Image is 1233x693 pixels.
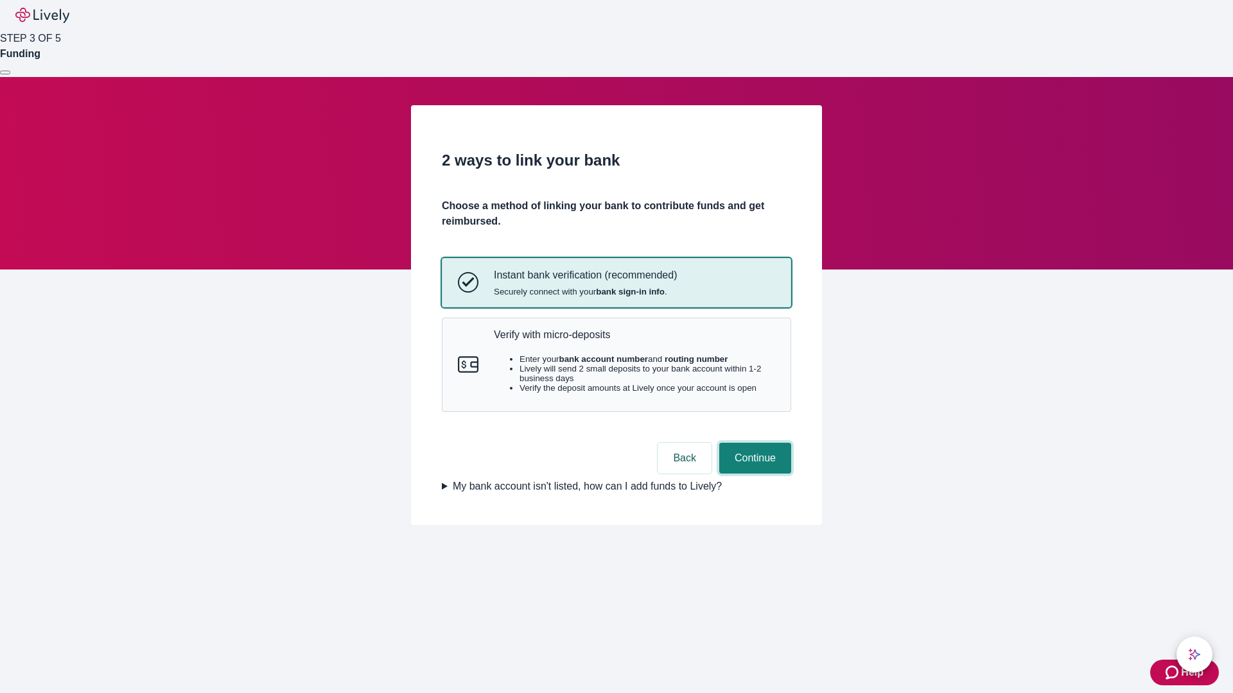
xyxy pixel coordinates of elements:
button: Instant bank verificationInstant bank verification (recommended)Securely connect with yourbank si... [442,259,791,306]
li: Verify the deposit amounts at Lively once your account is open [520,383,775,393]
li: Lively will send 2 small deposits to your bank account within 1-2 business days [520,364,775,383]
h2: 2 ways to link your bank [442,149,791,172]
strong: routing number [665,354,728,364]
svg: Zendesk support icon [1166,665,1181,680]
svg: Micro-deposits [458,354,478,375]
button: Zendesk support iconHelp [1150,660,1219,685]
svg: Instant bank verification [458,272,478,293]
li: Enter your and [520,354,775,364]
p: Instant bank verification (recommended) [494,269,677,281]
strong: bank account number [559,354,649,364]
p: Verify with micro-deposits [494,329,775,341]
span: Securely connect with your . [494,287,677,296]
svg: Lively AI Assistant [1188,648,1201,661]
button: Continue [719,443,791,474]
summary: My bank account isn't listed, how can I add funds to Lively? [442,479,791,494]
button: chat [1176,637,1212,672]
span: Help [1181,665,1203,680]
strong: bank sign-in info [596,287,665,296]
button: Back [658,443,712,474]
h4: Choose a method of linking your bank to contribute funds and get reimbursed. [442,198,791,229]
img: Lively [15,8,69,23]
button: Micro-depositsVerify with micro-depositsEnter yourbank account numberand routing numberLively wil... [442,318,791,412]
